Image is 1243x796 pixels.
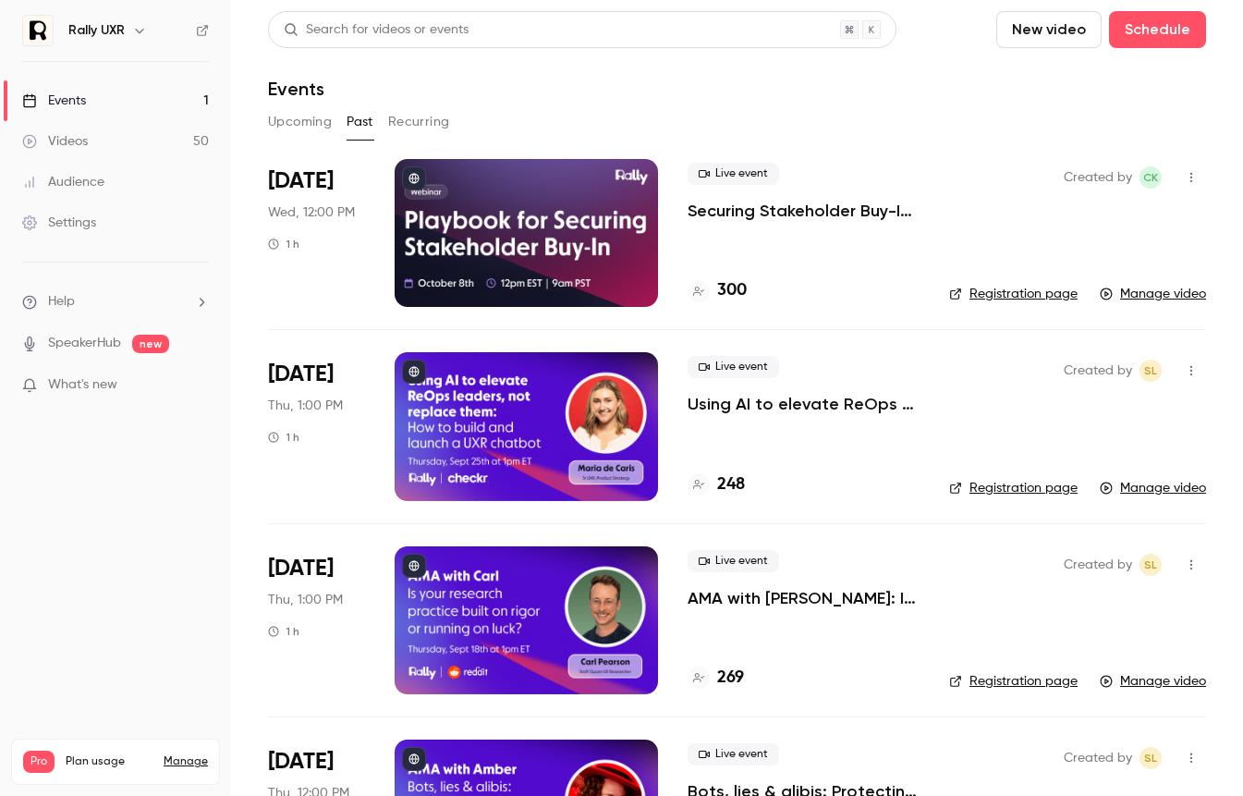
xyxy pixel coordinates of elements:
h6: Rally UXR [68,21,125,40]
span: SL [1144,360,1157,382]
span: Plan usage [66,754,152,769]
div: 1 h [268,237,299,251]
li: help-dropdown-opener [22,292,209,312]
a: AMA with [PERSON_NAME]: Is your research practice built on rigor or running on luck? [688,587,920,609]
div: Sep 18 Thu, 1:00 PM (America/Toronto) [268,546,365,694]
button: Recurring [388,107,450,137]
a: Manage video [1100,285,1206,303]
div: Oct 8 Wed, 12:00 PM (America/New York) [268,159,365,307]
img: Rally UXR [23,16,53,45]
span: What's new [48,375,117,395]
h4: 300 [717,278,747,303]
span: Wed, 12:00 PM [268,203,355,222]
h4: 248 [717,472,745,497]
span: Caroline Kearney [1139,166,1162,189]
span: Created by [1064,747,1132,769]
a: SpeakerHub [48,334,121,353]
a: 248 [688,472,745,497]
div: Videos [22,132,88,151]
a: Registration page [949,479,1078,497]
a: Manage video [1100,672,1206,691]
button: Schedule [1109,11,1206,48]
span: Thu, 1:00 PM [268,397,343,415]
span: CK [1143,166,1158,189]
button: Upcoming [268,107,332,137]
span: new [132,335,169,353]
div: Events [22,92,86,110]
div: Search for videos or events [284,20,469,40]
h1: Events [268,78,324,100]
span: [DATE] [268,360,334,389]
a: Manage video [1100,479,1206,497]
span: Help [48,292,75,312]
a: Registration page [949,672,1078,691]
div: Settings [22,214,96,232]
div: 1 h [268,430,299,445]
span: SL [1144,554,1157,576]
span: Created by [1064,360,1132,382]
a: Securing Stakeholder Buy-In to Make Research Impossible to Ignore [688,200,920,222]
span: Sydney Lawson [1139,747,1162,769]
span: SL [1144,747,1157,769]
a: 269 [688,666,744,691]
a: 300 [688,278,747,303]
h4: 269 [717,666,744,691]
span: Created by [1064,554,1132,576]
span: [DATE] [268,166,334,196]
span: Live event [688,356,779,378]
span: Live event [688,163,779,185]
span: [DATE] [268,747,334,777]
span: Thu, 1:00 PM [268,591,343,609]
a: Using AI to elevate ReOps leaders, not replace them: How to build and launch a UXR chatbot [688,393,920,415]
span: Sydney Lawson [1139,360,1162,382]
button: Past [347,107,373,137]
span: Live event [688,550,779,572]
span: Sydney Lawson [1139,554,1162,576]
a: Registration page [949,285,1078,303]
a: Manage [164,754,208,769]
div: 1 h [268,624,299,639]
div: Audience [22,173,104,191]
span: [DATE] [268,554,334,583]
span: Live event [688,743,779,765]
span: Pro [23,751,55,773]
iframe: Noticeable Trigger [187,377,209,394]
span: Created by [1064,166,1132,189]
button: New video [996,11,1102,48]
div: Sep 25 Thu, 1:00 PM (America/Toronto) [268,352,365,500]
